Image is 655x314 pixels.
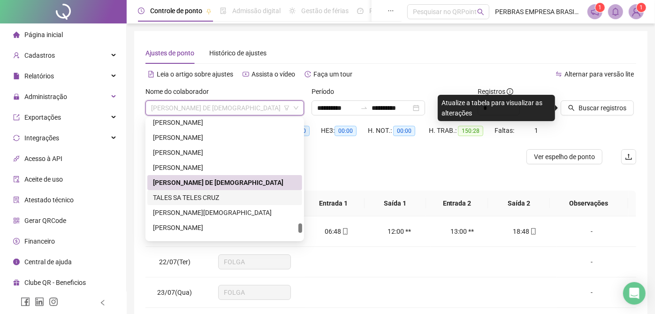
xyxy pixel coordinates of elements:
span: user-add [13,52,20,59]
span: 1 [534,127,538,134]
span: api [13,155,20,162]
span: dashboard [357,8,364,14]
div: H. NOT.: [368,125,429,136]
span: linkedin [35,297,44,306]
span: filter [284,105,289,111]
span: dollar [13,238,20,245]
span: Gerar QRCode [24,217,66,224]
div: TALES SA TELES CRUZ [153,192,297,203]
span: Alternar para versão lite [564,70,634,78]
div: THAILANE GABRIELLE DE ALMEIDA SANTOS [147,235,302,250]
span: - [591,258,593,266]
div: H. TRAB.: [429,125,495,136]
div: [PERSON_NAME] [153,132,297,143]
span: solution [13,197,20,203]
span: mobile [341,228,349,235]
span: Ajustes de ponto [145,49,194,57]
div: HE 3: [321,125,368,136]
th: Saída 1 [365,191,427,216]
span: Histórico de ajustes [209,49,267,57]
span: Acesso à API [24,155,62,162]
div: [PERSON_NAME] [153,162,297,173]
span: clock-circle [138,8,145,14]
span: export [13,114,20,121]
span: Financeiro [24,237,55,245]
th: Entrada 1 [303,191,365,216]
div: SYANE KAROLINE BARBOSA FIGUEIREDO [147,160,302,175]
img: 87329 [629,5,643,19]
span: qrcode [13,217,20,224]
sup: Atualize o seu contato no menu Meus Dados [637,3,646,12]
span: ellipsis [388,8,394,14]
span: history [305,71,311,77]
span: mobile [529,228,537,235]
span: lock [13,93,20,100]
span: facebook [21,297,30,306]
span: down [293,105,299,111]
span: Buscar registros [579,103,626,113]
span: TAÍSE SANTANA DE JESUS [151,101,298,115]
span: notification [591,8,599,16]
span: 22/07(Ter) [159,258,190,266]
span: 18:48 [513,228,529,235]
span: 1 [599,4,602,11]
span: 1 [640,4,643,11]
span: home [13,31,20,38]
span: 00:00 [393,126,415,136]
span: gift [13,279,20,286]
span: 23/07(Qua) [157,289,192,296]
span: Assista o vídeo [251,70,295,78]
div: Atualize a tabela para visualizar as alterações [438,95,555,121]
span: Faltas: [495,127,516,134]
span: bell [611,8,620,16]
div: [PERSON_NAME][DEMOGRAPHIC_DATA] [153,207,297,218]
span: FOLGA [224,285,285,299]
span: PERBRAS EMPRESA BRASILEIRA DE PERFURACAO LTDA [495,7,582,17]
span: pushpin [206,8,212,14]
span: Integrações [24,134,59,142]
span: Página inicial [24,31,63,38]
div: SERGIO DOS SANTOS PEREIRA [147,115,302,130]
span: info-circle [507,88,513,95]
button: Ver espelho de ponto [526,149,602,164]
div: Open Intercom Messenger [623,282,646,305]
span: sun [289,8,296,14]
button: Buscar registros [561,100,634,115]
span: Observações [557,198,621,208]
span: Exportações [24,114,61,121]
label: Período [312,86,340,97]
span: search [568,105,575,111]
span: to [360,104,368,112]
span: file [13,73,20,79]
span: FOLGA [224,255,285,269]
span: 00:00 [335,126,357,136]
div: SIDINALDO TEIXEIRA DE JESUS [147,130,302,145]
span: Ver espelho de ponto [534,152,595,162]
span: search [477,8,484,15]
span: Gestão de férias [301,7,349,15]
span: swap-right [360,104,368,112]
div: [PERSON_NAME] DE [DEMOGRAPHIC_DATA] [153,177,297,188]
div: [DEMOGRAPHIC_DATA] [PERSON_NAME] [153,237,297,248]
span: Central de ajuda [24,258,72,266]
label: Nome do colaborador [145,86,215,97]
th: Entrada 2 [426,191,488,216]
span: Controle de ponto [150,7,202,15]
span: upload [625,153,632,161]
span: Registros [478,86,513,97]
span: 150:28 [458,126,483,136]
span: Painel do DP [369,7,406,15]
div: [PERSON_NAME] [153,117,297,128]
span: file-done [220,8,227,14]
span: 06:48 [325,228,341,235]
span: Cadastros [24,52,55,59]
span: Administração [24,93,67,100]
div: TALES SA TELES CRUZ [147,190,302,205]
div: [PERSON_NAME] [153,147,297,158]
div: SILVIO MOTA BATISTA [147,145,302,160]
span: file-text [148,71,154,77]
span: instagram [49,297,58,306]
span: audit [13,176,20,183]
span: swap [556,71,562,77]
span: Admissão digital [232,7,281,15]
